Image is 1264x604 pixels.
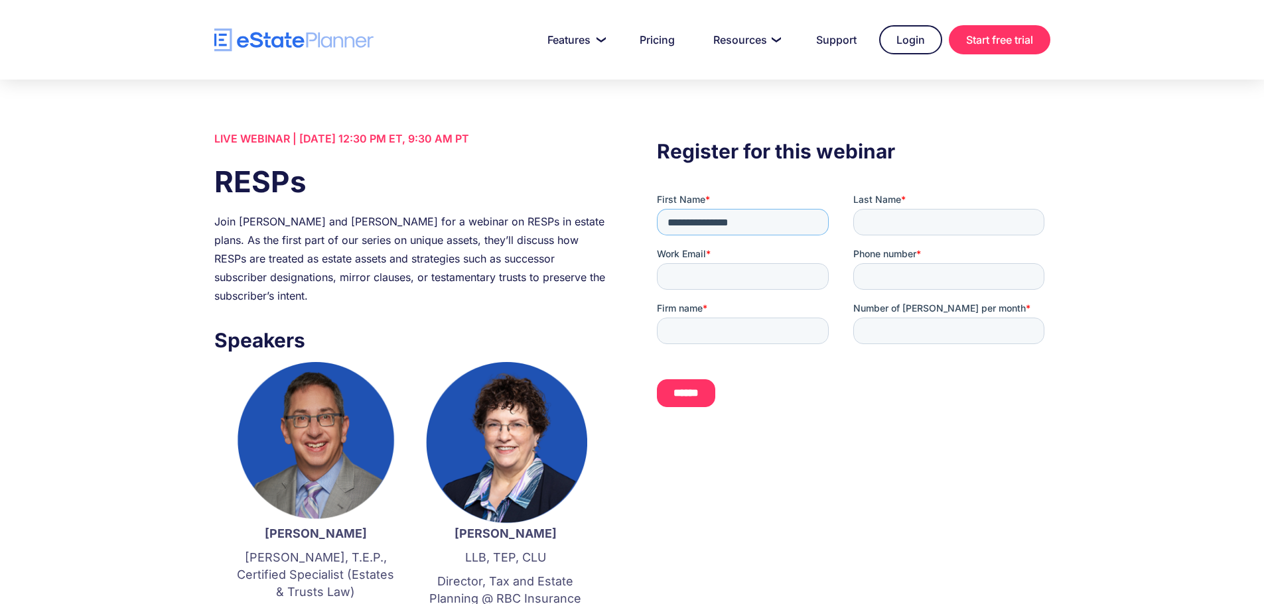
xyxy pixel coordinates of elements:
[265,526,367,540] strong: [PERSON_NAME]
[531,27,617,53] a: Features
[879,25,942,54] a: Login
[800,27,873,53] a: Support
[657,193,1050,430] iframe: Form 0
[214,212,607,305] div: Join [PERSON_NAME] and [PERSON_NAME] for a webinar on RESPs in estate plans. As the first part of...
[234,549,397,601] p: [PERSON_NAME], T.E.P., Certified Specialist (Estates & Trusts Law)
[949,25,1050,54] a: Start free trial
[697,27,794,53] a: Resources
[455,526,557,540] strong: [PERSON_NAME]
[624,27,691,53] a: Pricing
[424,549,587,566] p: LLB, TEP, CLU
[657,136,1050,166] h3: Register for this webinar
[214,129,607,148] div: LIVE WEBINAR | [DATE] 12:30 PM ET, 9:30 AM PT
[214,161,607,202] h1: RESPs
[214,325,607,355] h3: Speakers
[214,29,374,52] a: home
